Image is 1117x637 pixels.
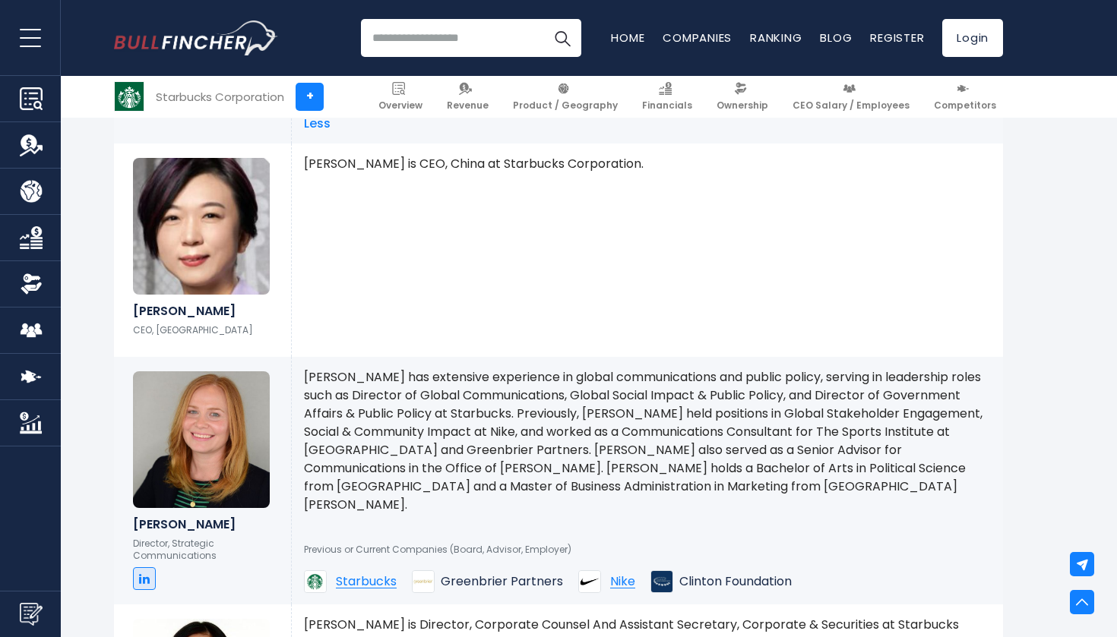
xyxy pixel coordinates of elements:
span: Overview [378,99,422,112]
a: Go to homepage [114,20,277,55]
a: Starbucks [304,570,397,593]
p: [PERSON_NAME] has extensive experience in global communications and public policy, serving in lea... [304,368,991,514]
span: CEO Salary / Employees [793,99,910,112]
p: Director, Strategic Communications [133,538,272,561]
button: Search [543,19,581,57]
a: Revenue [440,76,495,118]
span: Financials [642,99,692,112]
p: Previous or Current Companies (Board, Advisor, Employer) [304,544,991,556]
span: Greenbrier Partners [441,574,563,590]
a: Less [304,116,331,132]
a: Register [870,30,924,46]
a: Home [611,30,644,46]
span: Clinton Foundation [679,574,792,590]
a: Ownership [710,76,775,118]
p: [PERSON_NAME] is CEO, China at Starbucks Corporation. [304,155,991,173]
a: Nike [578,570,635,593]
a: Companies [663,30,732,46]
img: Clinton Foundation [650,570,673,593]
span: Starbucks [336,576,397,588]
span: Nike [610,576,635,588]
a: Ranking [750,30,802,46]
img: Ownership [20,273,43,295]
a: Competitors [927,76,1003,118]
span: Competitors [934,99,996,112]
a: Login [942,19,1003,57]
img: Betsy McManus [133,371,270,508]
img: Greenbrier Partners [412,570,435,593]
a: CEO Salary / Employees [786,76,916,118]
span: Product / Geography [513,99,618,112]
div: Starbucks Corporation [156,88,284,106]
a: + [296,83,324,111]
a: Blog [820,30,852,46]
p: CEO, [GEOGRAPHIC_DATA] [133,324,272,336]
h6: [PERSON_NAME] [133,304,272,318]
img: Bullfincher logo [114,20,278,55]
span: Ownership [717,99,768,112]
a: Overview [372,76,429,118]
a: Financials [635,76,699,118]
a: Product / Geography [506,76,625,118]
img: SBUX logo [115,82,144,111]
img: Molly Liu [133,158,270,295]
span: Revenue [447,99,489,112]
img: Starbucks [304,570,327,593]
h6: [PERSON_NAME] [133,517,272,531]
img: Nike [578,570,601,593]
